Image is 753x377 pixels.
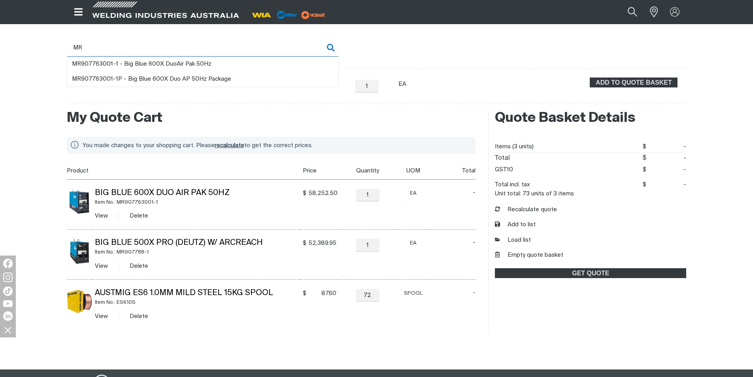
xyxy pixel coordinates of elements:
img: Instagram [3,273,13,282]
button: Empty quote basket [495,251,563,260]
button: Delete Austmig ES6 1.0mm Mild Steel 15KG Spool [130,312,148,321]
th: Total [429,162,476,180]
img: hide socials [1,323,15,337]
img: YouTube [3,300,13,307]
div: EA [398,239,429,248]
span: $ [643,144,646,150]
div: EA [398,189,429,198]
img: Austmig ES6 1.0mm Mild Steel 15KG Spool [67,289,92,314]
div: SPOOL [398,289,429,298]
button: Add to list [495,220,536,229]
button: Delete Big Blue 600X Duo Air Pak 50Hz [130,211,148,220]
th: UOM [394,162,429,180]
a: Big Blue 500X Pro (Deutz) w/ Arcreach [95,239,263,247]
div: EA [398,80,407,89]
span: $ [643,182,646,188]
a: Big Blue 600X Duo Air Pak 50Hz [95,189,230,197]
span: - [646,179,687,191]
span: - [646,141,687,153]
span: MR907763001-1P - Big Blue 600X Duo AP 50Hz Package [72,76,231,82]
div: You made changes to your shopping cart. Please to get the correct prices. [83,140,466,151]
input: Product name or item number... [609,3,645,21]
dt: Items (3 units) [495,141,534,153]
img: miller [299,9,328,21]
div: Item No.: MR907763001-1 [95,198,300,207]
a: View Big Blue 600X Duo Air Pak 50Hz [95,213,108,219]
dt: GST10 [495,164,513,176]
h2: Quote Basket Details [495,110,686,127]
span: 87.60 [309,290,336,297]
span: MR907763001-1 - Big Blue 600X Duo [72,61,177,67]
img: TikTok [3,286,13,296]
div: Product or group for quick order [67,39,687,104]
img: Facebook [3,259,13,268]
a: View Big Blue 500X Pro (Deutz) w/ Arcreach [95,263,108,269]
th: Price [300,162,338,180]
span: $ [642,155,646,161]
span: - [646,153,687,164]
th: Product [67,162,300,180]
th: Quantity [338,162,394,180]
ul: Suggestions [67,57,338,87]
img: LinkedIn [3,311,13,321]
a: Load list [495,236,531,245]
input: Product name or item number... [67,39,339,57]
span: - [448,289,476,297]
a: Austmig ES6 1.0mm Mild Steel 15KG Spool [95,289,273,297]
img: Big Blue 500X Pro (Deutz) w/ Arcreach [67,239,92,264]
a: GET QUOTE [495,268,686,278]
dt: Total incl. tax [495,179,530,191]
a: miller [299,12,328,18]
span: Air Pak 50Hz [72,61,211,67]
button: Search products [619,3,646,21]
div: Item No.: ES610S [95,298,300,307]
img: Big Blue 600X Duo Air Pak 50Hz [67,189,92,214]
span: GET QUOTE [496,268,685,278]
div: Item No.: MR907788-1 [95,248,300,257]
span: ADD TO QUOTE BASKET [591,78,677,88]
h2: My Quote Cart [67,110,476,127]
button: Recalculate quote [495,205,557,214]
span: - [646,164,687,176]
button: Add Big Blue 600X Duo Air Pak 50Hz to the shopping cart [590,78,678,88]
button: Delete Big Blue 500X Pro (Deutz) w/ Arcreach [130,261,148,271]
span: - [448,189,476,197]
span: 52,389.95 [309,239,336,247]
span: 58,252.50 [309,189,338,197]
a: View Austmig ES6 1.0mm Mild Steel 15KG Spool [95,313,108,319]
dt: Total [495,153,510,164]
span: $ [303,189,306,197]
dt: Unit total: 73 units of 3 items [495,191,574,197]
span: recalculate cart [215,142,244,148]
span: - [448,239,476,246]
span: $ [303,290,306,297]
span: $ [643,167,646,172]
span: $ [303,239,306,247]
